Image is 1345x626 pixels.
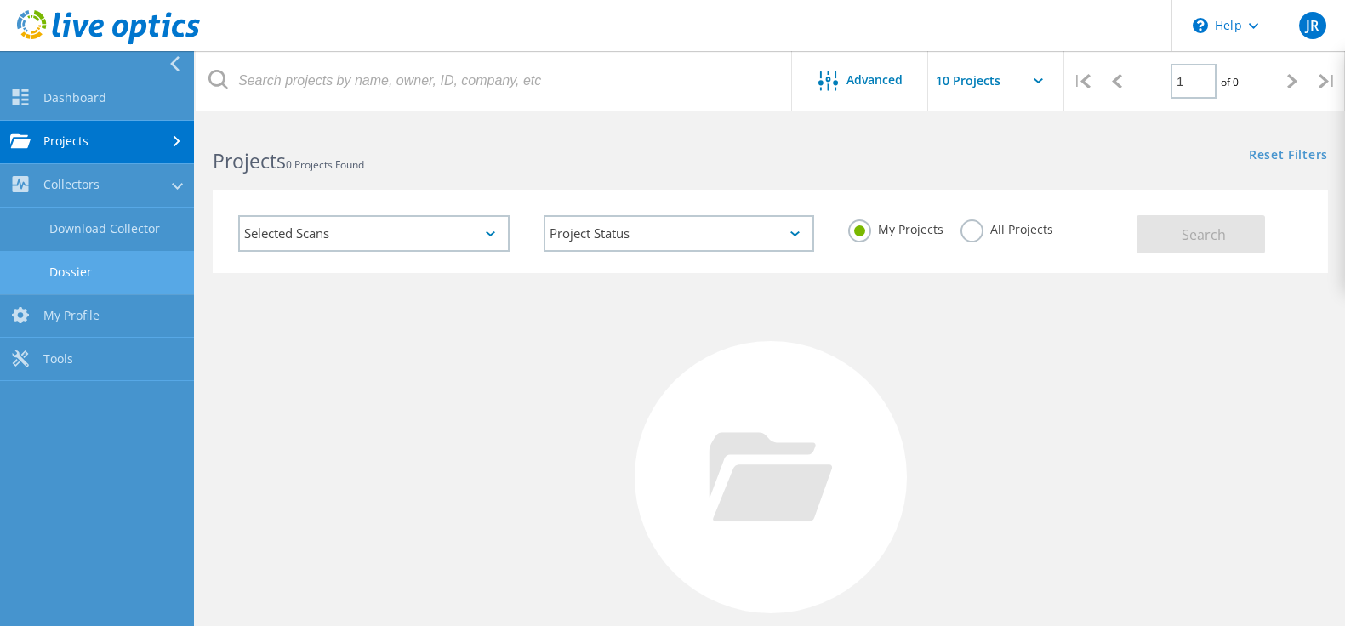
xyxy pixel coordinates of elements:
[544,215,815,252] div: Project Status
[1310,51,1345,111] div: |
[1221,75,1239,89] span: of 0
[846,74,903,86] span: Advanced
[213,147,286,174] b: Projects
[1193,18,1208,33] svg: \n
[17,36,200,48] a: Live Optics Dashboard
[286,157,364,172] span: 0 Projects Found
[1249,149,1328,163] a: Reset Filters
[848,219,943,236] label: My Projects
[1137,215,1265,253] button: Search
[196,51,793,111] input: Search projects by name, owner, ID, company, etc
[1182,225,1226,244] span: Search
[1064,51,1099,111] div: |
[1306,19,1319,32] span: JR
[238,215,510,252] div: Selected Scans
[960,219,1053,236] label: All Projects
